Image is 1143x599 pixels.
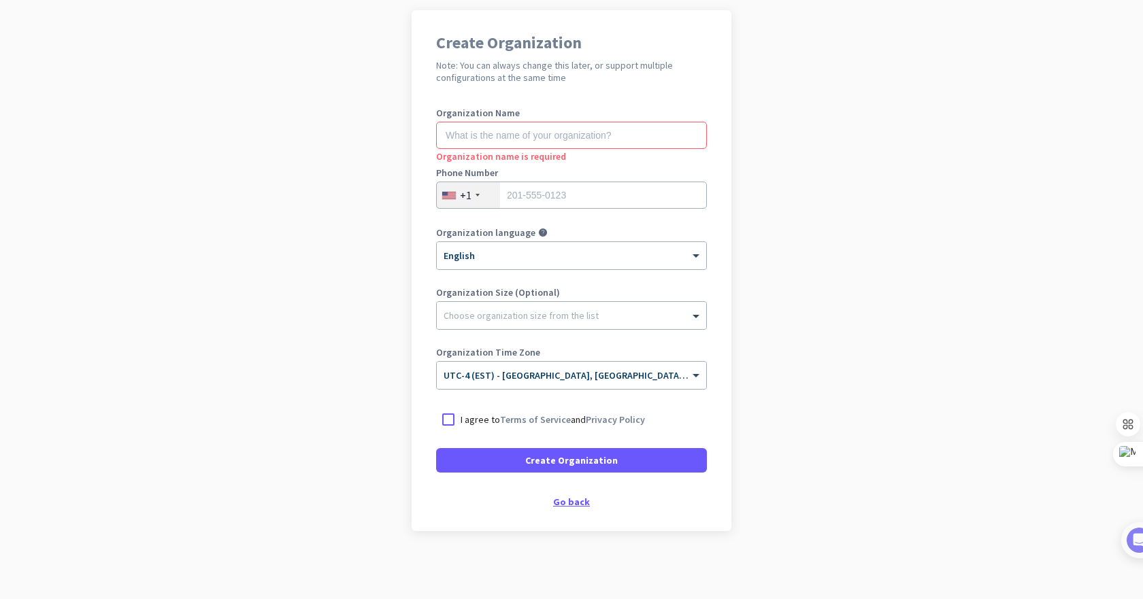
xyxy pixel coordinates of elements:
p: I agree to and [461,413,645,426]
a: Privacy Policy [586,413,645,426]
label: Organization Time Zone [436,347,707,357]
i: help [538,228,548,237]
div: +1 [460,188,471,202]
label: Organization Name [436,108,707,118]
div: Go back [436,497,707,507]
span: Create Organization [525,453,618,467]
h1: Create Organization [436,35,707,51]
span: Organization name is required [436,150,566,162]
label: Phone Number [436,168,707,177]
button: Create Organization [436,448,707,473]
h2: Note: You can always change this later, or support multiple configurations at the same time [436,59,707,84]
a: Terms of Service [500,413,571,426]
label: Organization Size (Optional) [436,288,707,297]
label: Organization language [436,228,535,237]
input: What is the name of your organization? [436,122,707,149]
input: 201-555-0123 [436,182,707,209]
